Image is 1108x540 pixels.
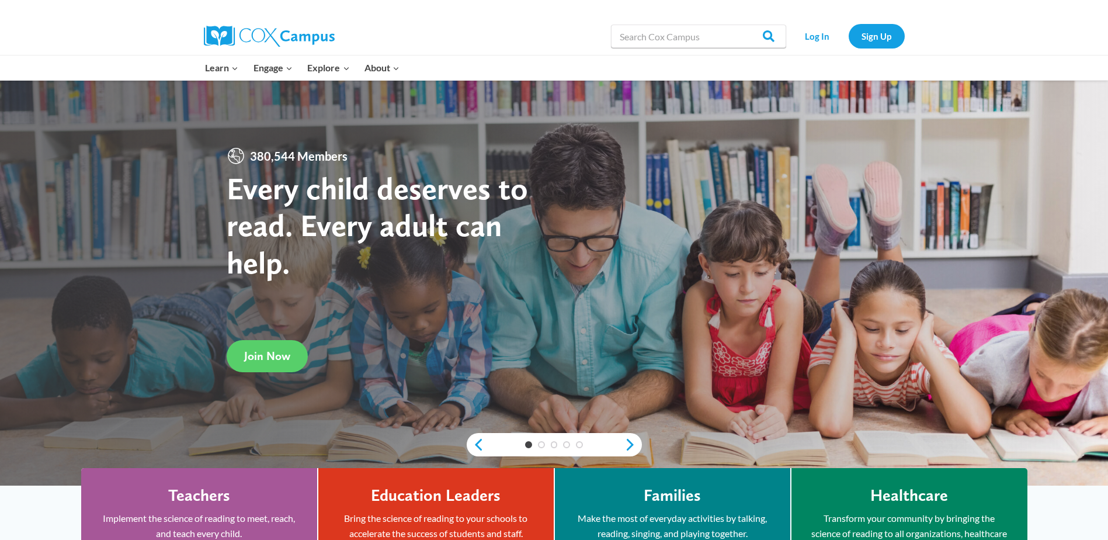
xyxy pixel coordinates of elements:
[245,147,352,165] span: 380,544 Members
[624,438,642,452] a: next
[576,441,583,448] a: 5
[551,441,558,448] a: 3
[168,486,230,506] h4: Teachers
[307,60,349,75] span: Explore
[253,60,293,75] span: Engage
[792,24,843,48] a: Log In
[563,441,570,448] a: 4
[227,169,528,281] strong: Every child deserves to read. Every adult can help.
[198,56,407,80] nav: Primary Navigation
[849,24,905,48] a: Sign Up
[364,60,400,75] span: About
[467,438,484,452] a: previous
[525,441,532,448] a: 1
[870,486,948,506] h4: Healthcare
[644,486,701,506] h4: Families
[227,340,308,372] a: Join Now
[371,486,501,506] h4: Education Leaders
[538,441,545,448] a: 2
[467,433,642,456] div: content slider buttons
[244,349,290,363] span: Join Now
[611,25,786,48] input: Search Cox Campus
[205,60,238,75] span: Learn
[792,24,905,48] nav: Secondary Navigation
[204,26,335,47] img: Cox Campus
